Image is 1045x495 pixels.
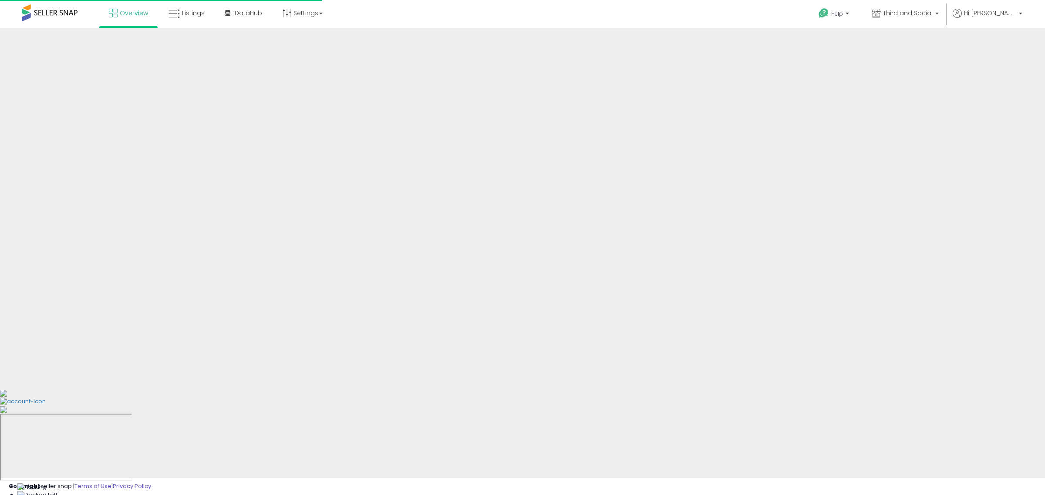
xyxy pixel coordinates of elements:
[964,9,1016,17] span: Hi [PERSON_NAME]
[883,9,933,17] span: Third and Social
[182,9,205,17] span: Listings
[235,9,262,17] span: DataHub
[818,8,829,19] i: Get Help
[17,483,47,492] img: Floating
[120,9,148,17] span: Overview
[831,10,843,17] span: Help
[812,1,858,28] a: Help
[953,9,1022,28] a: Hi [PERSON_NAME]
